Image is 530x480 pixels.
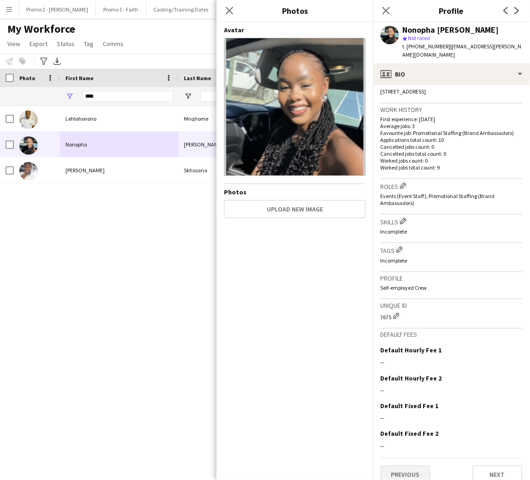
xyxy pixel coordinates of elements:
[57,40,75,48] span: Status
[7,22,75,36] span: My Workforce
[381,136,523,143] p: Applications total count: 10
[4,38,24,50] a: View
[381,143,523,150] p: Cancelled jobs count: 0
[381,116,523,123] p: First experience: [DATE]
[80,38,97,50] a: Tag
[26,38,51,50] a: Export
[84,40,94,48] span: Tag
[381,442,523,451] div: --
[381,88,426,95] span: [STREET_ADDRESS]
[224,38,366,176] img: Crew avatar
[381,181,523,191] h3: Roles
[381,217,523,226] h3: Skills
[381,346,442,355] h3: Default Hourly Fee 1
[82,91,173,102] input: First Name Filter Input
[381,228,523,235] p: Incomplete
[178,158,287,183] div: Skhosana
[65,75,94,82] span: First Name
[381,245,523,255] h3: Tags
[403,26,499,34] div: Nonopha [PERSON_NAME]
[381,129,523,136] p: Favourite job: Promotional Staffing (Brand Ambassadors)
[52,56,63,67] app-action-btn: Export XLSX
[19,162,38,181] img: Sally Nono Skhosana
[381,386,523,395] div: --
[408,35,430,41] span: Not rated
[381,157,523,164] p: Worked jobs count: 0
[19,111,38,129] img: Lehlohonono Mnqhome
[381,284,523,291] p: Self-employed Crew
[96,0,146,18] button: Promo 1 - Faith
[7,40,20,48] span: View
[403,43,451,50] span: t. [PHONE_NUMBER]
[381,375,442,383] h3: Default Hourly Fee 2
[403,43,522,58] span: | [EMAIL_ADDRESS][PERSON_NAME][DOMAIN_NAME]
[381,414,523,422] div: --
[200,91,281,102] input: Last Name Filter Input
[146,0,216,18] button: Casting/Training Dates
[381,257,523,264] p: Incomplete
[381,430,439,438] h3: Default Fixed Fee 2
[381,164,523,171] p: Worked jobs total count: 9
[178,132,287,157] div: [PERSON_NAME]
[103,40,124,48] span: Comms
[381,274,523,282] h3: Profile
[19,136,38,155] img: Nonopha Jojo
[19,75,35,82] span: Photo
[65,92,74,100] button: Open Filter Menu
[381,402,439,410] h3: Default Fixed Fee 1
[184,92,192,100] button: Open Filter Menu
[60,106,178,131] div: Lehlohonono
[99,38,127,50] a: Comms
[373,63,530,85] div: Bio
[184,75,211,82] span: Last Name
[19,0,96,18] button: Promo 2 - [PERSON_NAME]
[373,5,530,17] h3: Profile
[381,105,523,114] h3: Work history
[178,106,287,131] div: Mnqhome
[38,56,49,67] app-action-btn: Advanced filters
[60,132,178,157] div: Nonopha
[60,158,178,183] div: [PERSON_NAME]
[224,200,366,218] button: Upload new image
[381,358,523,367] div: --
[217,5,373,17] h3: Photos
[381,311,523,321] div: 7675
[381,331,523,339] h3: Default fees
[381,123,523,129] p: Average jobs: 3
[381,150,523,157] p: Cancelled jobs total count: 0
[381,301,523,310] h3: Unique ID
[53,38,78,50] a: Status
[224,26,366,34] h4: Avatar
[224,188,366,196] h4: Photos
[381,193,495,206] span: Events (Event Staff), Promotional Staffing (Brand Ambassadors)
[29,40,47,48] span: Export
